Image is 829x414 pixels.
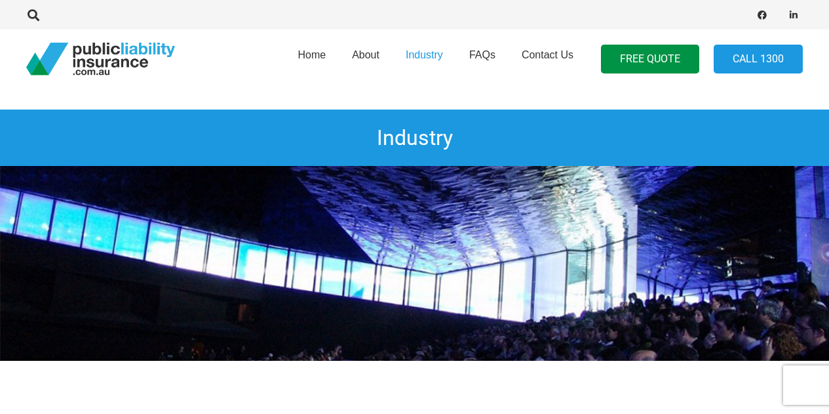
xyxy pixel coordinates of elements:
span: About [352,49,379,60]
a: Contact Us [509,26,587,93]
span: FAQs [469,49,495,60]
a: Call 1300 [714,45,803,74]
span: Industry [406,49,443,60]
a: Facebook [753,6,771,24]
a: pli_logotransparent [26,43,175,75]
a: Home [284,26,339,93]
a: Search [20,9,47,21]
a: About [339,26,393,93]
a: FREE QUOTE [601,45,699,74]
span: Home [298,49,326,60]
span: Contact Us [522,49,573,60]
a: Industry [393,26,456,93]
a: LinkedIn [784,6,803,24]
a: FAQs [456,26,509,93]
